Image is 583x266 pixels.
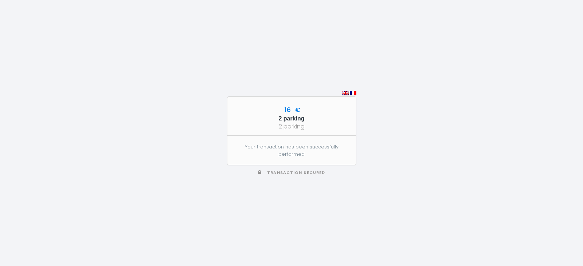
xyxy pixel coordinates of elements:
[283,106,300,114] span: 16 €
[234,115,349,122] h5: 2 parking
[350,91,356,95] img: fr.png
[234,122,349,131] div: 2 parking
[342,91,349,95] img: en.png
[235,143,348,158] p: Your transaction has been successfully performed
[267,170,325,175] span: Transaction secured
